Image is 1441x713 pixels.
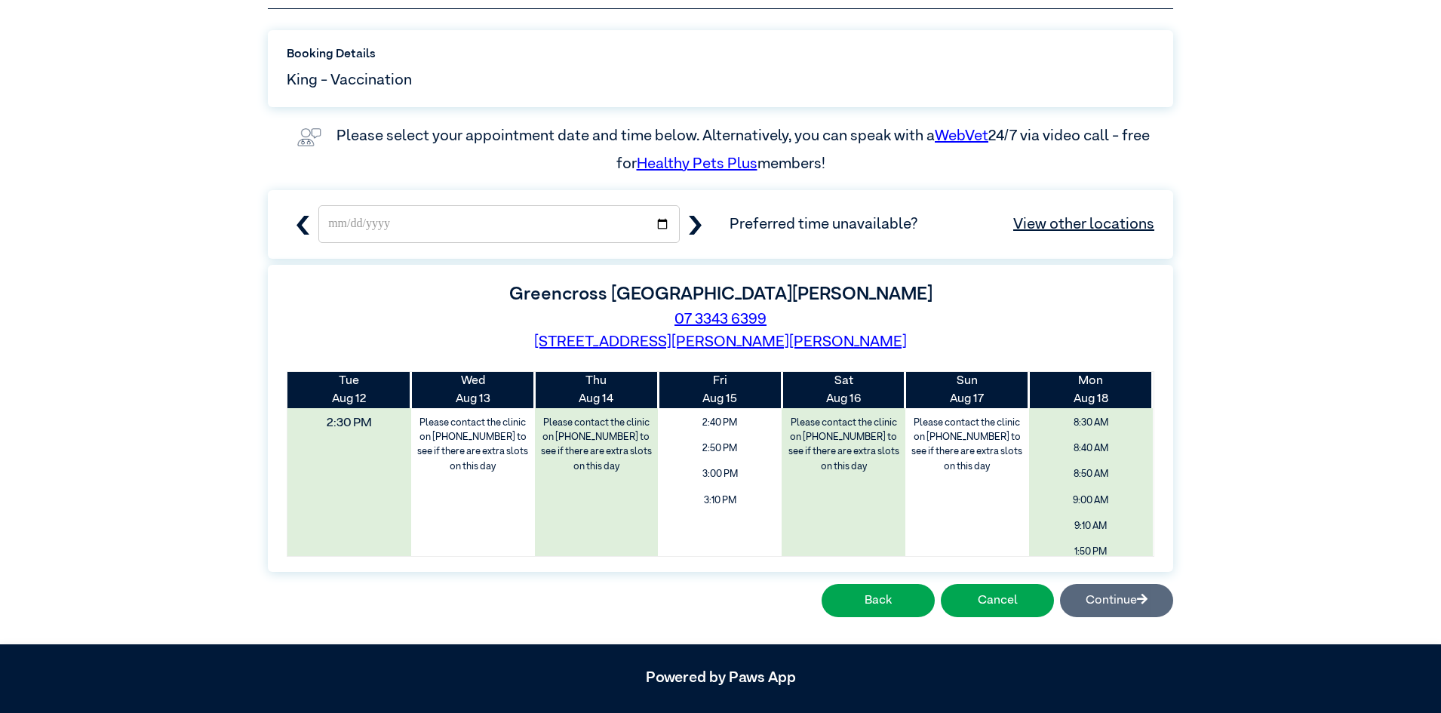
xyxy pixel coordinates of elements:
span: 2:30 PM [276,409,423,438]
label: Please contact the clinic on [PHONE_NUMBER] to see if there are extra slots on this day [907,412,1028,478]
a: Healthy Pets Plus [637,156,757,171]
span: 8:30 AM [1034,412,1148,434]
label: Please contact the clinic on [PHONE_NUMBER] to see if there are extra slots on this day [783,412,904,478]
a: [STREET_ADDRESS][PERSON_NAME][PERSON_NAME] [534,334,907,349]
span: 3:00 PM [663,463,776,485]
span: Preferred time unavailable? [730,213,1154,235]
th: Aug 13 [411,372,535,408]
label: Booking Details [287,45,1154,63]
label: Please contact the clinic on [PHONE_NUMBER] to see if there are extra slots on this day [536,412,657,478]
a: View other locations [1013,213,1154,235]
a: 07 3343 6399 [674,312,767,327]
span: 8:50 AM [1034,463,1148,485]
span: 2:40 PM [663,412,776,434]
label: Please contact the clinic on [PHONE_NUMBER] to see if there are extra slots on this day [413,412,533,478]
label: Please select your appointment date and time below. Alternatively, you can speak with a 24/7 via ... [336,128,1153,171]
th: Aug 14 [535,372,659,408]
span: 3:10 PM [663,490,776,512]
th: Aug 15 [658,372,782,408]
a: WebVet [935,128,988,143]
th: Aug 18 [1029,372,1153,408]
span: 1:50 PM [1034,541,1148,563]
span: 9:10 AM [1034,515,1148,537]
button: Cancel [941,584,1054,617]
span: 2:50 PM [663,438,776,459]
img: vet [291,122,327,152]
th: Aug 16 [782,372,905,408]
button: Back [822,584,935,617]
th: Aug 17 [905,372,1029,408]
h5: Powered by Paws App [268,668,1173,687]
span: 8:40 AM [1034,438,1148,459]
th: Aug 12 [287,372,411,408]
span: 9:00 AM [1034,490,1148,512]
label: Greencross [GEOGRAPHIC_DATA][PERSON_NAME] [509,285,933,303]
span: King - Vaccination [287,69,412,91]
